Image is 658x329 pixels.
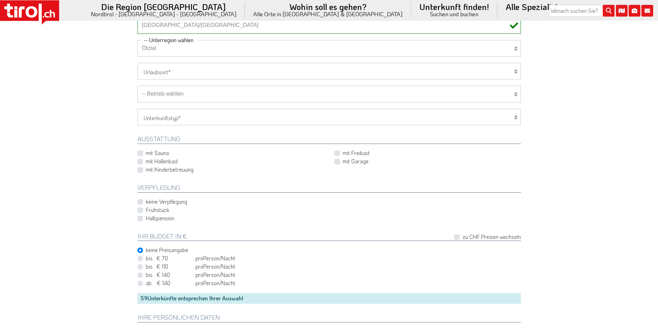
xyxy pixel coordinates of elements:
em: Person [203,254,219,262]
span: 59 [140,294,147,302]
small: Alle Orte in [GEOGRAPHIC_DATA] & [GEOGRAPHIC_DATA] [253,11,403,17]
h2: Ausstattung [137,136,521,144]
em: Person [203,279,219,287]
i: Karte öffnen [616,5,628,17]
span: bis € 70 [146,254,194,262]
label: mit Sauna [146,149,169,157]
label: keine Verpflegung [146,198,187,205]
em: Person [203,263,219,270]
h2: Verpflegung [137,184,521,193]
label: mit Freibad [343,149,369,157]
span: bis € 140 [146,271,194,279]
small: Suchen und buchen [419,11,489,17]
em: Person [203,271,219,278]
i: Kontakt [641,5,653,17]
label: Frühstück [146,206,169,214]
label: pro /Nacht [146,254,235,262]
i: Fotogalerie [629,5,640,17]
h2: Ihre persönlichen Daten [137,314,521,322]
small: Nordtirol - [GEOGRAPHIC_DATA] - [GEOGRAPHIC_DATA] [91,11,237,17]
span: bis € 110 [146,263,194,270]
label: keine Preisangabe [146,246,188,254]
label: pro /Nacht [146,279,235,287]
label: mit Hallenbad [146,157,178,165]
input: Wonach suchen Sie? [549,5,614,17]
label: pro /Nacht [146,271,235,279]
label: pro /Nacht [146,263,235,270]
label: Halbpension [146,214,174,222]
h2: Ihr Budget in € [137,233,521,241]
label: zu CHF Preisen wechseln [462,233,521,241]
label: mit Garage [343,157,369,165]
div: Unterkünfte entsprechen Ihrer Auswahl [137,293,521,303]
span: ab € 140 [146,279,194,287]
label: mit Kinderbetreuung [146,166,193,173]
